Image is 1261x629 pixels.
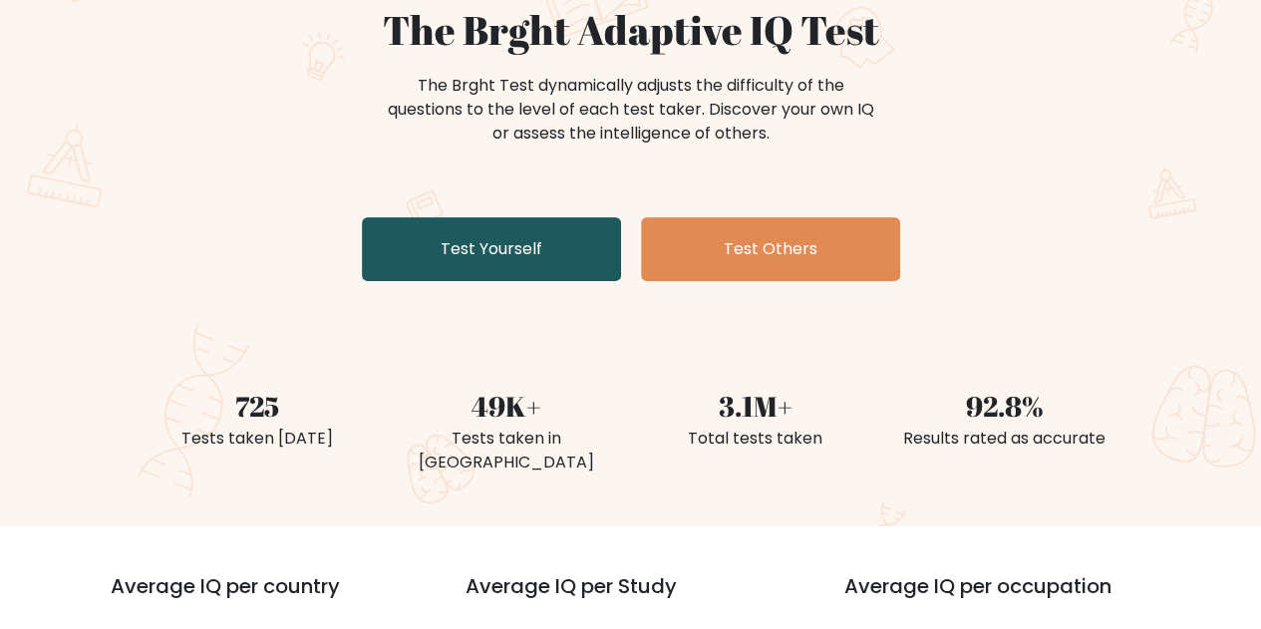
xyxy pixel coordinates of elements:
div: Results rated as accurate [892,427,1117,451]
a: Test Yourself [362,217,621,281]
div: Tests taken [DATE] [145,427,370,451]
h3: Average IQ per occupation [844,574,1175,622]
div: Total tests taken [643,427,868,451]
div: Tests taken in [GEOGRAPHIC_DATA] [394,427,619,474]
div: 3.1M+ [643,385,868,427]
div: 725 [145,385,370,427]
a: Test Others [641,217,900,281]
h3: Average IQ per country [111,574,394,622]
div: The Brght Test dynamically adjusts the difficulty of the questions to the level of each test take... [382,74,880,146]
div: 92.8% [892,385,1117,427]
h3: Average IQ per Study [466,574,796,622]
h1: The Brght Adaptive IQ Test [145,6,1117,54]
div: 49K+ [394,385,619,427]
